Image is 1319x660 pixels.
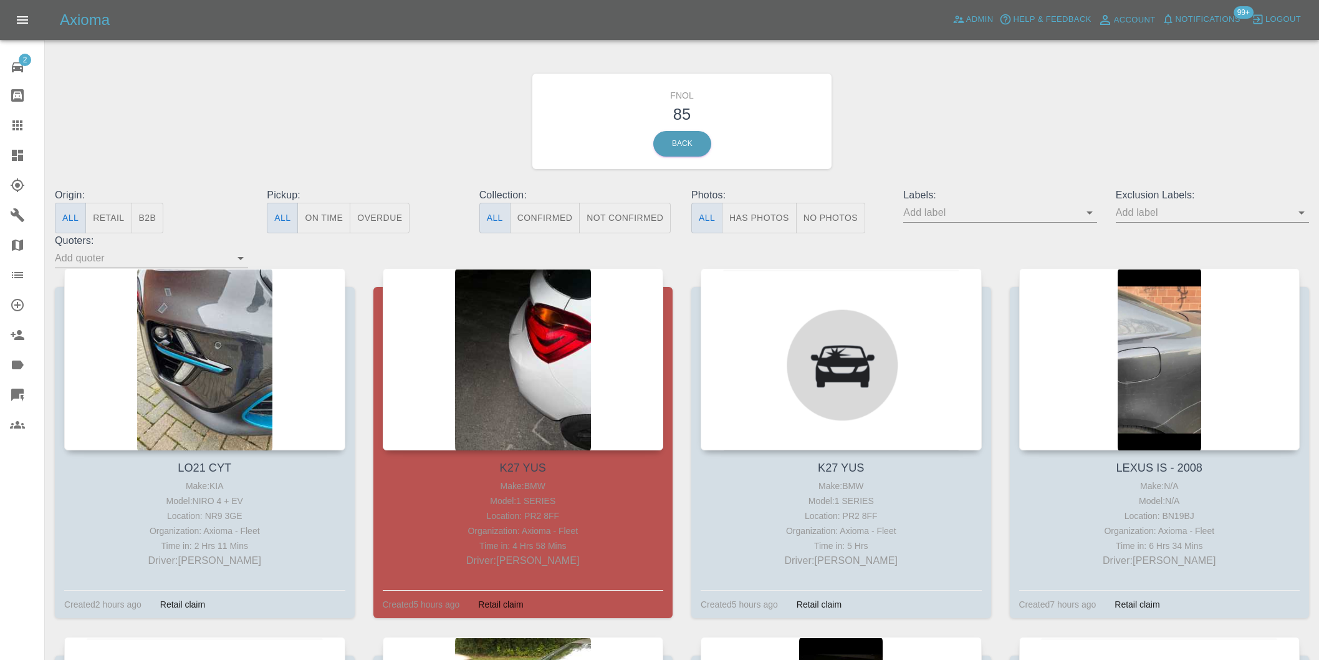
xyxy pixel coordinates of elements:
[19,54,31,66] span: 2
[1022,493,1297,508] div: Model: N/A
[1265,12,1301,27] span: Logout
[297,203,350,233] button: On Time
[510,203,580,233] button: Confirmed
[704,523,979,538] div: Organization: Axioma - Fleet
[151,597,214,612] div: Retail claim
[1114,13,1156,27] span: Account
[500,462,546,474] a: K27 YUS
[67,478,342,493] div: Make: KIA
[949,10,997,29] a: Admin
[1116,203,1290,222] input: Add label
[1022,523,1297,538] div: Organization: Axioma - Fleet
[691,188,885,203] p: Photos:
[1019,597,1096,612] div: Created 7 hours ago
[818,462,864,474] a: K27 YUS
[67,538,342,553] div: Time in: 2 Hrs 11 Mins
[64,597,141,612] div: Created 2 hours ago
[67,508,342,523] div: Location: NR9 3GE
[232,250,249,267] button: Open
[386,508,661,523] div: Location: PR2 8FF
[55,203,86,233] button: All
[55,248,229,268] input: Add quoter
[1159,10,1244,29] button: Notifications
[132,203,164,233] button: B2B
[267,203,298,233] button: All
[386,478,661,493] div: Make: BMW
[85,203,132,233] button: Retail
[67,523,342,538] div: Organization: Axioma - Fleet
[1022,538,1297,553] div: Time in: 6 Hrs 34 Mins
[903,188,1096,203] p: Labels:
[653,131,711,157] a: Back
[966,12,994,27] span: Admin
[386,538,661,553] div: Time in: 4 Hrs 58 Mins
[704,538,979,553] div: Time in: 5 Hrs
[579,203,671,233] button: Not Confirmed
[386,523,661,538] div: Organization: Axioma - Fleet
[469,597,532,612] div: Retail claim
[7,5,37,35] button: Open drawer
[1116,462,1202,474] a: LEXUS IS - 2008
[67,493,342,508] div: Model: NIRO 4 + EV
[55,188,248,203] p: Origin:
[178,462,231,474] a: LO21 CYT
[903,203,1078,222] input: Add label
[1105,597,1169,612] div: Retail claim
[479,203,511,233] button: All
[386,493,661,508] div: Model: 1 SERIES
[542,102,823,126] h3: 85
[1022,553,1297,568] p: Driver: [PERSON_NAME]
[704,508,979,523] div: Location: PR2 8FF
[67,553,342,568] p: Driver: [PERSON_NAME]
[386,553,661,568] p: Driver: [PERSON_NAME]
[1293,204,1310,221] button: Open
[996,10,1094,29] button: Help & Feedback
[383,597,460,612] div: Created 5 hours ago
[542,83,823,102] h6: FNOL
[722,203,797,233] button: Has Photos
[1116,188,1309,203] p: Exclusion Labels:
[1095,10,1159,30] a: Account
[1176,12,1240,27] span: Notifications
[1249,10,1304,29] button: Logout
[267,188,460,203] p: Pickup:
[60,10,110,30] h5: Axioma
[1081,204,1098,221] button: Open
[55,233,248,248] p: Quoters:
[701,597,778,612] div: Created 5 hours ago
[691,203,722,233] button: All
[350,203,410,233] button: Overdue
[704,478,979,493] div: Make: BMW
[1022,478,1297,493] div: Make: N/A
[1013,12,1091,27] span: Help & Feedback
[479,188,673,203] p: Collection:
[704,553,979,568] p: Driver: [PERSON_NAME]
[704,493,979,508] div: Model: 1 SERIES
[1234,6,1254,19] span: 99+
[1022,508,1297,523] div: Location: BN19BJ
[787,597,851,612] div: Retail claim
[796,203,865,233] button: No Photos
